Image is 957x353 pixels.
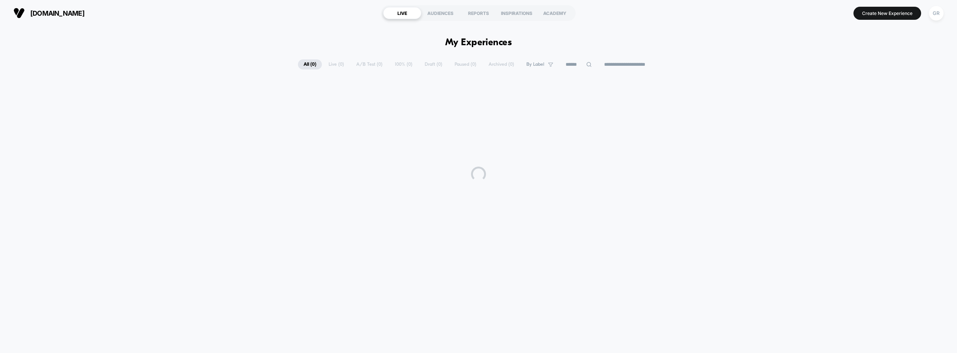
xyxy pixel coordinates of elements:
h1: My Experiences [445,37,512,48]
span: By Label [526,62,544,67]
img: Visually logo [13,7,25,19]
div: LIVE [383,7,421,19]
div: AUDIENCES [421,7,459,19]
button: Create New Experience [853,7,921,20]
div: INSPIRATIONS [498,7,536,19]
div: REPORTS [459,7,498,19]
button: [DOMAIN_NAME] [11,7,87,19]
span: All ( 0 ) [298,59,322,69]
span: [DOMAIN_NAME] [30,9,84,17]
div: GR [929,6,944,21]
div: ACADEMY [536,7,574,19]
button: GR [927,6,946,21]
